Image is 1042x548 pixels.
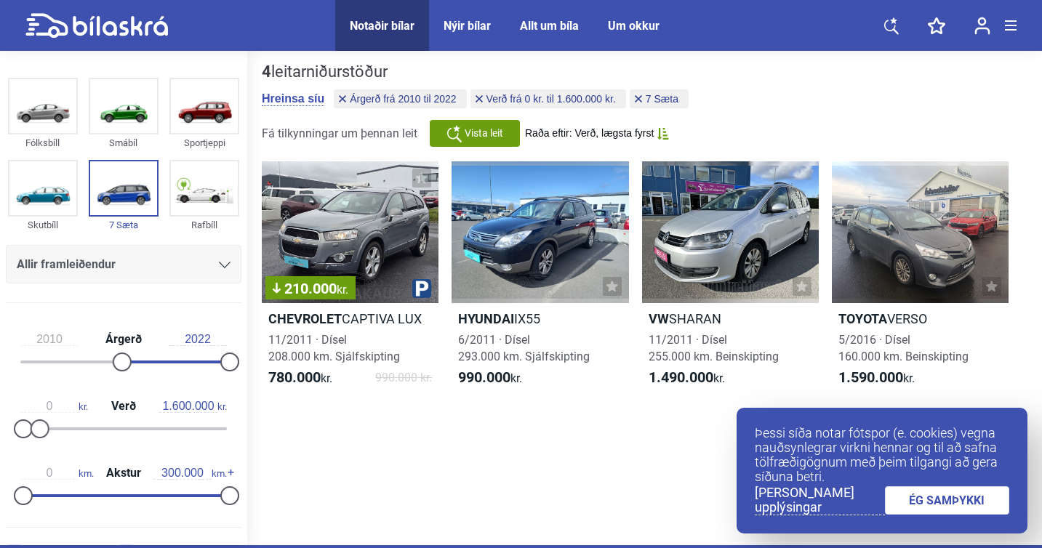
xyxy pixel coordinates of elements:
span: kr. [649,369,725,387]
span: 11/2011 · Dísel 255.000 km. Beinskipting [649,333,779,363]
a: ToyotaVERSO5/2016 · Dísel160.000 km. Beinskipting1.590.000kr. [832,161,1009,400]
b: 4 [262,63,271,81]
span: 7 Sæta [646,94,678,104]
span: kr. [159,400,227,413]
span: Árgerð [102,334,145,345]
div: leitarniðurstöður [262,63,692,81]
div: 7 Sæta [89,217,159,233]
span: km. [153,467,227,480]
div: Fólksbíll [8,134,78,151]
h2: CAPTIVA LUX [262,310,438,327]
a: [PERSON_NAME] upplýsingar [755,485,885,515]
span: Allir framleiðendur [17,254,116,275]
button: Hreinsa síu [262,92,324,106]
div: Rafbíll [169,217,239,233]
img: user-login.svg [974,17,990,35]
button: Árgerð frá 2010 til 2022 [334,89,466,108]
img: parking.png [412,279,431,298]
b: Chevrolet [268,311,342,326]
p: Þessi síða notar fótspor (e. cookies) vegna nauðsynlegrar virkni hennar og til að safna tölfræðig... [755,426,1009,484]
h2: IX55 [452,310,628,327]
span: Fá tilkynningar um þennan leit [262,126,417,140]
span: Akstur [103,467,145,479]
a: 210.000kr.ChevroletCAPTIVA LUX11/2011 · Dísel208.000 km. Sjálfskipting780.000kr.990.000 kr. [262,161,438,400]
div: Skutbíll [8,217,78,233]
b: Hyundai [458,311,514,326]
div: Smábíl [89,134,159,151]
a: Allt um bíla [520,19,579,33]
span: Árgerð frá 2010 til 2022 [350,94,456,104]
div: Sportjeppi [169,134,239,151]
a: HyundaiIX556/2011 · Dísel293.000 km. Sjálfskipting990.000kr. [452,161,628,400]
a: VWSHARAN11/2011 · Dísel255.000 km. Beinskipting1.490.000kr. [642,161,819,400]
b: Toyota [838,311,887,326]
a: Nýir bílar [444,19,491,33]
span: 6/2011 · Dísel 293.000 km. Sjálfskipting [458,333,590,363]
span: 5/2016 · Dísel 160.000 km. Beinskipting [838,333,969,363]
h2: SHARAN [642,310,819,327]
span: Raða eftir: Verð, lægsta fyrst [525,127,654,140]
button: Verð frá 0 kr. til 1.600.000 kr. [470,89,626,108]
span: Verð frá 0 kr. til 1.600.000 kr. [486,94,616,104]
span: km. [20,467,94,480]
b: 1.590.000 [838,368,903,386]
span: kr. [337,283,348,297]
b: 780.000 [268,368,321,386]
span: Verð [108,400,140,412]
span: 990.000 kr. [375,369,432,387]
b: VW [649,311,669,326]
span: Vista leit [465,126,503,141]
button: Raða eftir: Verð, lægsta fyrst [525,127,669,140]
b: 990.000 [458,368,510,386]
a: Um okkur [608,19,660,33]
a: ÉG SAMÞYKKI [885,486,1010,515]
span: kr. [838,369,915,387]
b: 1.490.000 [649,368,713,386]
span: 11/2011 · Dísel 208.000 km. Sjálfskipting [268,333,400,363]
span: kr. [458,369,522,387]
span: 210.000 [273,281,348,296]
span: kr. [20,400,88,413]
button: 7 Sæta [630,89,689,108]
a: Notaðir bílar [350,19,414,33]
span: kr. [268,369,332,387]
h2: VERSO [832,310,1009,327]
